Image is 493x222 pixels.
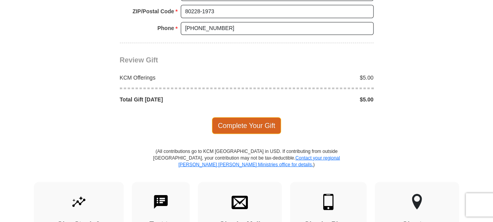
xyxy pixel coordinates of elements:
div: $5.00 [247,95,378,103]
img: give-by-stock.svg [71,194,87,210]
span: Review Gift [120,56,158,64]
img: other-region [411,194,422,210]
p: (All contributions go to KCM [GEOGRAPHIC_DATA] in USD. If contributing from outside [GEOGRAPHIC_D... [153,148,340,182]
img: envelope.svg [231,194,248,210]
div: Total Gift [DATE] [116,95,247,103]
a: Contact your regional [PERSON_NAME] [PERSON_NAME] Ministries office for details. [178,155,340,167]
img: text-to-give.svg [153,194,169,210]
span: Complete Your Gift [212,117,281,133]
strong: Phone [157,23,174,34]
div: $5.00 [247,73,378,81]
strong: ZIP/Postal Code [132,6,174,17]
img: mobile.svg [320,194,336,210]
div: KCM Offerings [116,73,247,81]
